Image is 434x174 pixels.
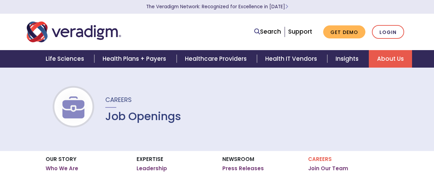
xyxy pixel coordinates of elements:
img: Veradigm logo [27,21,121,43]
a: Healthcare Providers [177,50,257,68]
a: Get Demo [323,25,365,39]
a: Health IT Vendors [257,50,327,68]
a: Support [288,27,312,36]
a: Join Our Team [308,165,348,172]
a: The Veradigm Network: Recognized for Excellence in [DATE]Learn More [146,3,288,10]
a: Life Sciences [37,50,94,68]
a: About Us [369,50,412,68]
a: Leadership [137,165,167,172]
a: Search [254,27,281,36]
a: Health Plans + Payers [94,50,176,68]
span: Careers [105,95,132,104]
a: Press Releases [222,165,264,172]
span: Learn More [285,3,288,10]
a: Who We Are [46,165,78,172]
a: Login [372,25,404,39]
a: Insights [327,50,369,68]
h1: Job Openings [105,110,181,123]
